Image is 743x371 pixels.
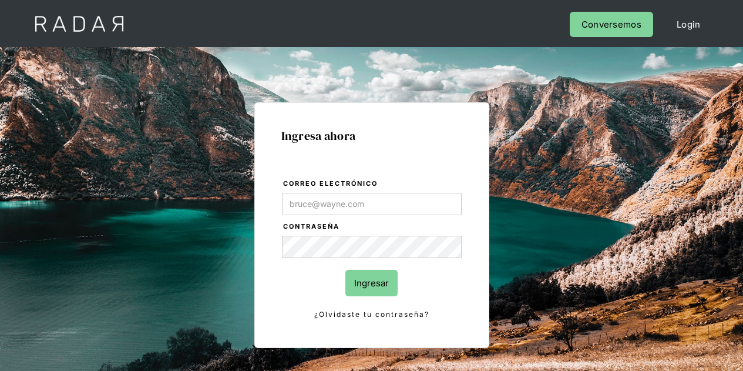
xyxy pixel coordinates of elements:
[281,178,462,321] form: Login Form
[345,270,398,296] input: Ingresar
[283,221,462,233] label: Contraseña
[282,308,462,321] a: ¿Olvidaste tu contraseña?
[665,12,712,37] a: Login
[281,129,462,142] h1: Ingresa ahora
[283,178,462,190] label: Correo electrónico
[570,12,653,37] a: Conversemos
[282,193,462,215] input: bruce@wayne.com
